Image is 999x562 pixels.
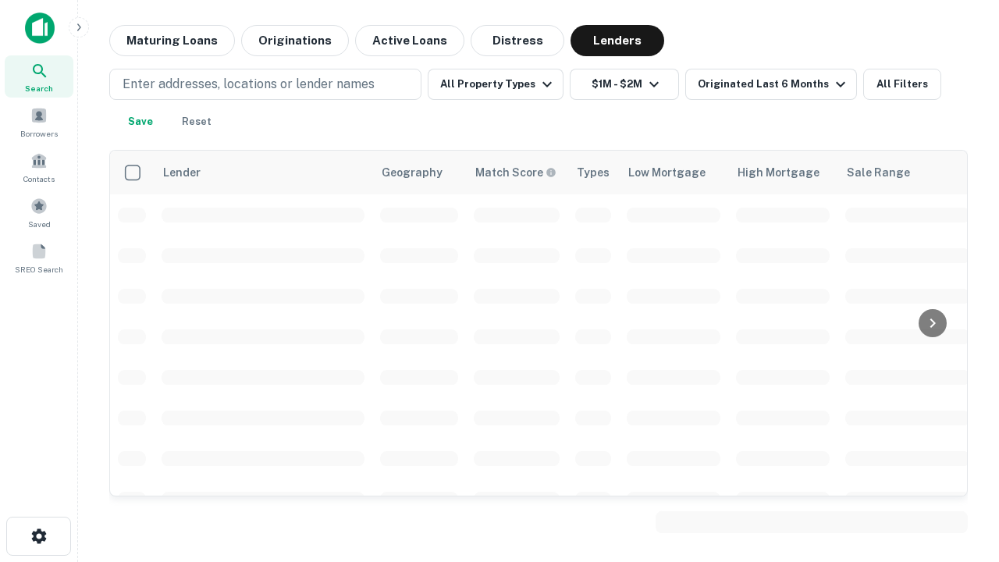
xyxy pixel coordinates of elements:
th: Types [567,151,619,194]
th: Lender [154,151,372,194]
span: Borrowers [20,127,58,140]
button: Maturing Loans [109,25,235,56]
button: All Filters [863,69,941,100]
button: Active Loans [355,25,464,56]
th: Capitalize uses an advanced AI algorithm to match your search with the best lender. The match sco... [466,151,567,194]
div: Types [577,163,610,182]
a: Contacts [5,146,73,188]
th: Low Mortgage [619,151,728,194]
a: Borrowers [5,101,73,143]
th: High Mortgage [728,151,837,194]
div: Originated Last 6 Months [698,75,850,94]
h6: Match Score [475,164,553,181]
div: Geography [382,163,443,182]
span: Saved [28,218,51,230]
div: High Mortgage [738,163,819,182]
th: Geography [372,151,466,194]
button: $1M - $2M [570,69,679,100]
div: Lender [163,163,201,182]
span: SREO Search [15,263,63,276]
button: Enter addresses, locations or lender names [109,69,421,100]
span: Contacts [23,173,55,185]
div: Low Mortgage [628,163,706,182]
a: Search [5,55,73,98]
button: Save your search to get updates of matches that match your search criteria. [116,106,165,137]
div: Sale Range [847,163,910,182]
span: Search [25,82,53,94]
button: All Property Types [428,69,563,100]
img: capitalize-icon.png [25,12,55,44]
button: Reset [172,106,222,137]
button: Distress [471,25,564,56]
a: SREO Search [5,237,73,279]
button: Lenders [571,25,664,56]
iframe: Chat Widget [921,437,999,512]
a: Saved [5,191,73,233]
button: Originated Last 6 Months [685,69,857,100]
p: Enter addresses, locations or lender names [123,75,375,94]
div: Capitalize uses an advanced AI algorithm to match your search with the best lender. The match sco... [475,164,556,181]
th: Sale Range [837,151,978,194]
button: Originations [241,25,349,56]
